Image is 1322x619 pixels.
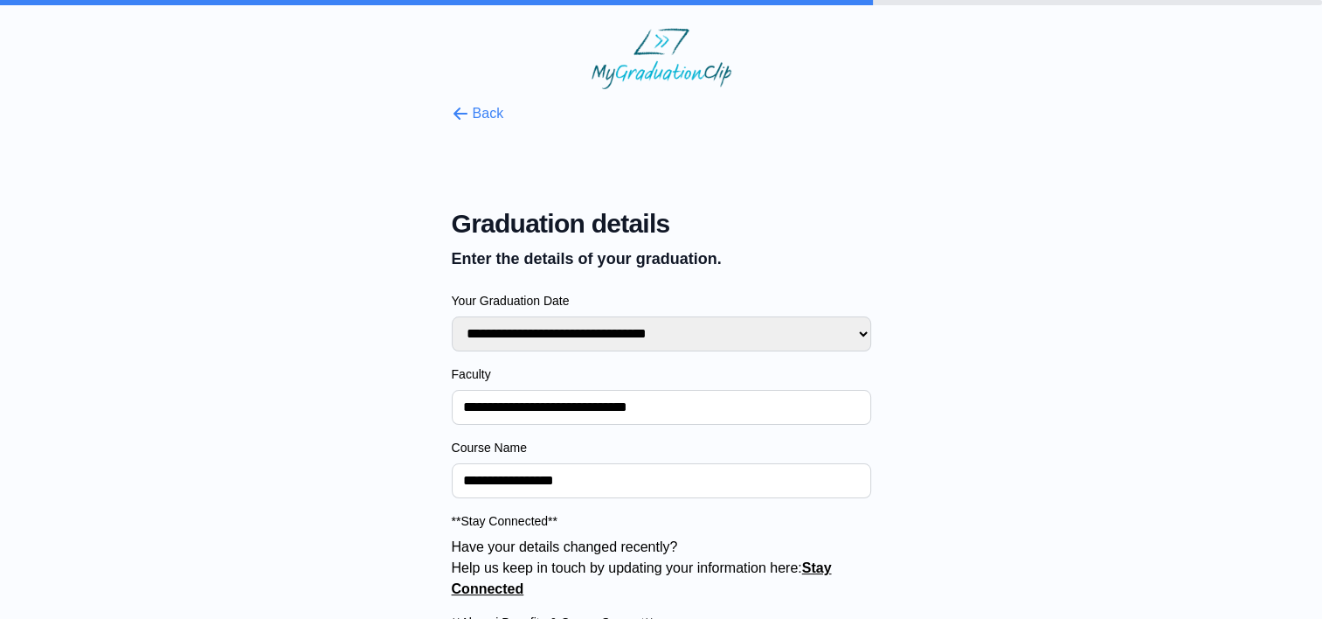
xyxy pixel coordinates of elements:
[452,560,832,596] a: Stay Connected
[452,537,871,600] p: Have your details changed recently? Help us keep in touch by updating your information here:
[452,439,871,456] label: Course Name
[452,292,871,309] label: Your Graduation Date
[452,208,871,240] span: Graduation details
[452,103,504,124] button: Back
[452,247,871,271] p: Enter the details of your graduation.
[452,365,871,383] label: Faculty
[592,28,731,89] img: MyGraduationClip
